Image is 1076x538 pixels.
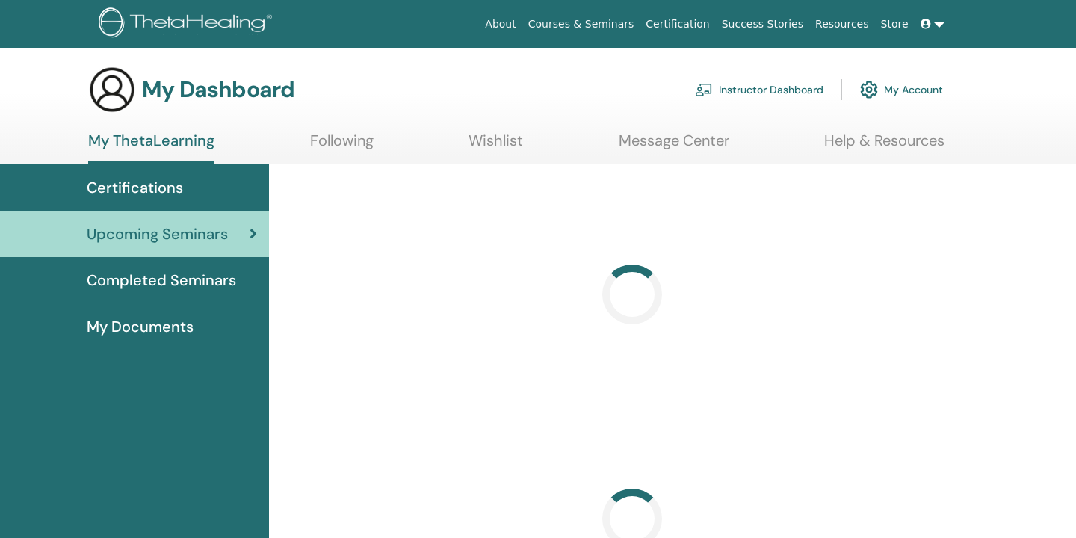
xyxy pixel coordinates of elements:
span: Upcoming Seminars [87,223,228,245]
span: Certifications [87,176,183,199]
a: My ThetaLearning [88,132,214,164]
a: My Account [860,73,943,106]
img: cog.svg [860,77,878,102]
span: My Documents [87,315,194,338]
img: logo.png [99,7,277,41]
img: generic-user-icon.jpg [88,66,136,114]
h3: My Dashboard [142,76,294,103]
a: Help & Resources [824,132,944,161]
a: About [479,10,522,38]
a: Instructor Dashboard [695,73,823,106]
a: Wishlist [469,132,523,161]
a: Resources [809,10,875,38]
a: Success Stories [716,10,809,38]
a: Courses & Seminars [522,10,640,38]
a: Store [875,10,915,38]
a: Certification [640,10,715,38]
span: Completed Seminars [87,269,236,291]
a: Message Center [619,132,729,161]
img: chalkboard-teacher.svg [695,83,713,96]
a: Following [310,132,374,161]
